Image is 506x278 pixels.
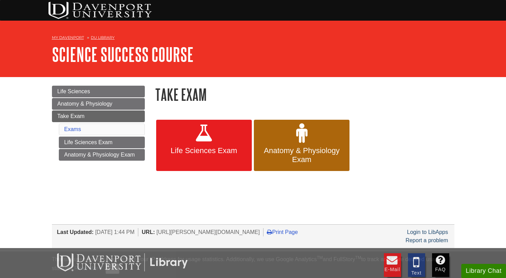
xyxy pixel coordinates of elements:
[259,146,344,164] span: Anatomy & Physiology Exam
[406,237,448,243] a: Report a problem
[59,137,145,148] a: Life Sciences Exam
[49,2,152,19] img: DU Testing Services
[142,229,155,235] span: URL:
[52,35,84,41] a: My Davenport
[95,229,134,235] span: [DATE] 1:44 PM
[267,229,298,235] a: Print Page
[64,126,81,132] a: Exams
[52,33,454,44] nav: breadcrumb
[59,149,145,161] a: Anatomy & Physiology Exam
[52,110,145,122] a: Take Exam
[52,86,145,97] a: Life Sciences
[461,264,506,278] button: Library Chat
[52,86,145,161] div: Guide Page Menu
[57,229,94,235] span: Last Updated:
[91,35,115,40] a: DU Library
[52,44,194,65] a: Science Success Course
[57,88,90,94] span: Life Sciences
[355,255,361,260] sup: TM
[106,264,119,274] button: Close
[155,86,454,103] h1: Take Exam
[161,146,247,155] span: Life Sciences Exam
[57,101,112,107] span: Anatomy & Physiology
[57,113,85,119] span: Take Exam
[74,265,101,271] a: Read More
[157,229,260,235] span: [URL][PERSON_NAME][DOMAIN_NAME]
[52,255,454,274] div: This site uses cookies and records your IP address for usage statistics. Additionally, we use Goo...
[267,229,272,235] i: Print Page
[317,255,323,260] sup: TM
[156,120,252,171] a: Life Sciences Exam
[407,229,448,235] a: Login to LibApps
[254,120,349,171] a: Anatomy & Physiology Exam
[52,98,145,110] a: Anatomy & Physiology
